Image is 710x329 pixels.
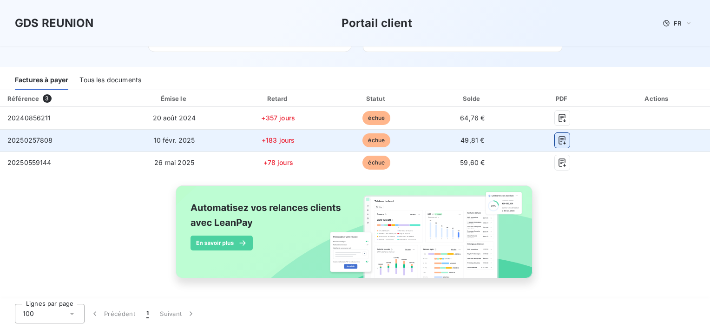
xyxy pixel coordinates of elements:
span: FR [674,20,681,27]
span: échue [362,111,390,125]
span: +183 jours [262,136,295,144]
span: 26 mai 2025 [154,158,194,166]
span: échue [362,133,390,147]
span: 100 [23,309,34,318]
div: Référence [7,95,39,102]
button: Suivant [154,304,201,323]
div: Émise le [122,94,227,103]
div: Actions [607,94,708,103]
span: 20240856211 [7,114,51,122]
span: échue [362,156,390,170]
span: 10 févr. 2025 [154,136,195,144]
span: +357 jours [261,114,295,122]
img: banner [167,180,543,294]
span: 64,76 € [460,114,485,122]
h3: Portail client [342,15,412,32]
span: 20250257808 [7,136,53,144]
span: 49,81 € [460,136,484,144]
span: 1 [146,309,149,318]
span: +78 jours [263,158,293,166]
span: 3 [43,94,51,103]
span: 20250559144 [7,158,52,166]
div: PDF [522,94,603,103]
div: Retard [230,94,326,103]
span: 20 août 2024 [153,114,196,122]
span: 59,60 € [460,158,485,166]
h3: GDS REUNION [15,15,94,32]
div: Factures à payer [15,71,68,90]
div: Statut [330,94,423,103]
div: Solde [427,94,518,103]
button: Précédent [85,304,141,323]
div: Tous les documents [79,71,141,90]
button: 1 [141,304,154,323]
